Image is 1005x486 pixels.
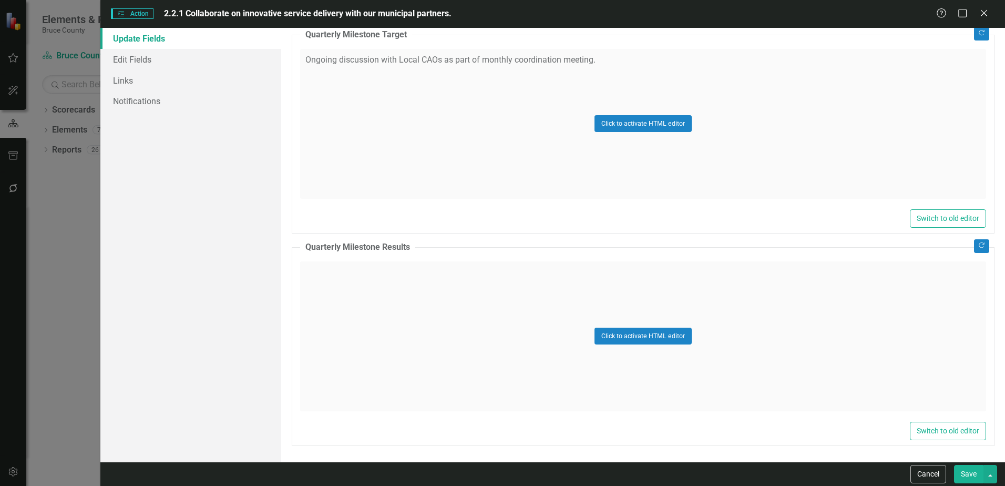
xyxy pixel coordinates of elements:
[300,29,412,41] legend: Quarterly Milestone Target
[111,8,153,19] span: Action
[164,8,452,18] span: 2.2.1 Collaborate on innovative service delivery with our municipal partners.
[910,465,946,483] button: Cancel
[594,115,692,132] button: Click to activate HTML editor
[100,70,281,91] a: Links
[100,28,281,49] a: Update Fields
[954,465,983,483] button: Save
[100,49,281,70] a: Edit Fields
[300,241,415,254] legend: Quarterly Milestone Results
[910,209,986,228] button: Switch to old editor
[910,422,986,440] button: Switch to old editor
[100,90,281,112] a: Notifications
[594,328,692,345] button: Click to activate HTML editor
